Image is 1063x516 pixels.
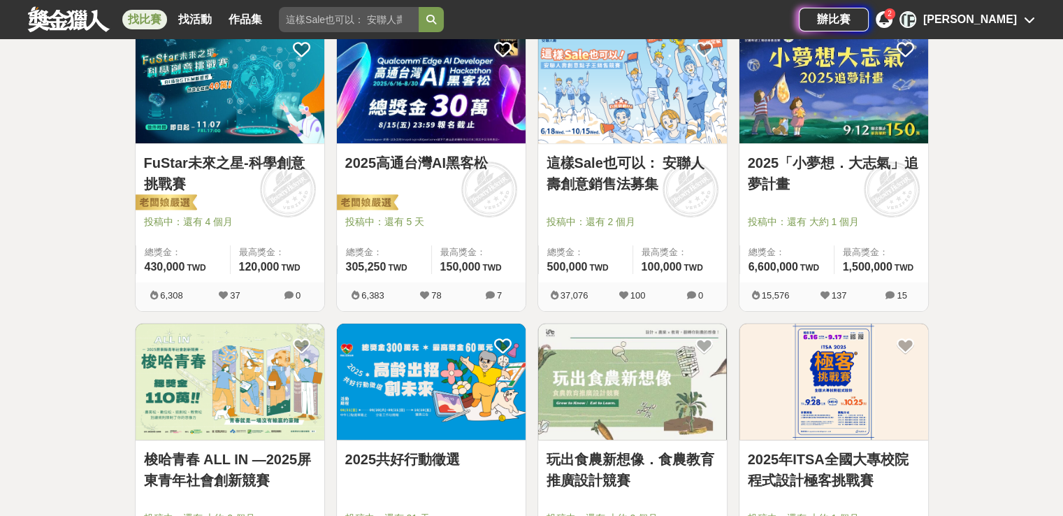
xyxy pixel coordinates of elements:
[337,27,526,144] a: Cover Image
[739,27,928,144] a: Cover Image
[281,263,300,273] span: TWD
[345,449,517,470] a: 2025共好行動徵選
[547,261,588,273] span: 500,000
[440,261,481,273] span: 150,000
[547,245,624,259] span: 總獎金：
[748,152,920,194] a: 2025「小夢想．大志氣」追夢計畫
[684,263,702,273] span: TWD
[748,449,920,491] a: 2025年ITSA全國大專校院程式設計極客挑戰賽
[698,290,703,301] span: 0
[800,263,819,273] span: TWD
[897,290,906,301] span: 15
[334,194,398,213] img: 老闆娘嚴選
[538,27,727,144] a: Cover Image
[762,290,790,301] span: 15,576
[899,11,916,28] div: [PERSON_NAME]
[630,290,646,301] span: 100
[187,263,205,273] span: TWD
[843,245,920,259] span: 最高獎金：
[230,290,240,301] span: 37
[561,290,588,301] span: 37,076
[136,324,324,441] a: Cover Image
[173,10,217,29] a: 找活動
[642,245,718,259] span: 最高獎金：
[895,263,913,273] span: TWD
[136,27,324,143] img: Cover Image
[799,8,869,31] a: 辦比賽
[337,27,526,143] img: Cover Image
[144,215,316,229] span: 投稿中：還有 4 個月
[346,261,386,273] span: 305,250
[642,261,682,273] span: 100,000
[832,290,847,301] span: 137
[739,324,928,441] a: Cover Image
[888,10,892,17] span: 2
[482,263,501,273] span: TWD
[136,324,324,440] img: Cover Image
[538,324,727,441] a: Cover Image
[296,290,301,301] span: 0
[144,152,316,194] a: FuStar未來之星-科學創意挑戰賽
[739,27,928,143] img: Cover Image
[440,245,517,259] span: 最高獎金：
[160,290,183,301] span: 6,308
[239,261,280,273] span: 120,000
[547,215,718,229] span: 投稿中：還有 2 個月
[538,324,727,440] img: Cover Image
[497,290,502,301] span: 7
[739,324,928,440] img: Cover Image
[749,245,825,259] span: 總獎金：
[122,10,167,29] a: 找比賽
[748,215,920,229] span: 投稿中：還有 大約 1 個月
[843,261,892,273] span: 1,500,000
[279,7,419,32] input: 這樣Sale也可以： 安聯人壽創意銷售法募集
[346,245,423,259] span: 總獎金：
[145,245,222,259] span: 總獎金：
[547,152,718,194] a: 這樣Sale也可以： 安聯人壽創意銷售法募集
[345,215,517,229] span: 投稿中：還有 5 天
[133,194,197,213] img: 老闆娘嚴選
[749,261,798,273] span: 6,600,000
[136,27,324,144] a: Cover Image
[538,27,727,143] img: Cover Image
[337,324,526,441] a: Cover Image
[361,290,384,301] span: 6,383
[223,10,268,29] a: 作品集
[388,263,407,273] span: TWD
[923,11,1017,28] div: [PERSON_NAME]
[547,449,718,491] a: 玩出食農新想像．食農教育推廣設計競賽
[431,290,441,301] span: 78
[337,324,526,440] img: Cover Image
[144,449,316,491] a: 梭哈青春 ALL IN —2025屏東青年社會創新競賽
[239,245,316,259] span: 最高獎金：
[145,261,185,273] span: 430,000
[345,152,517,173] a: 2025高通台灣AI黑客松
[589,263,608,273] span: TWD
